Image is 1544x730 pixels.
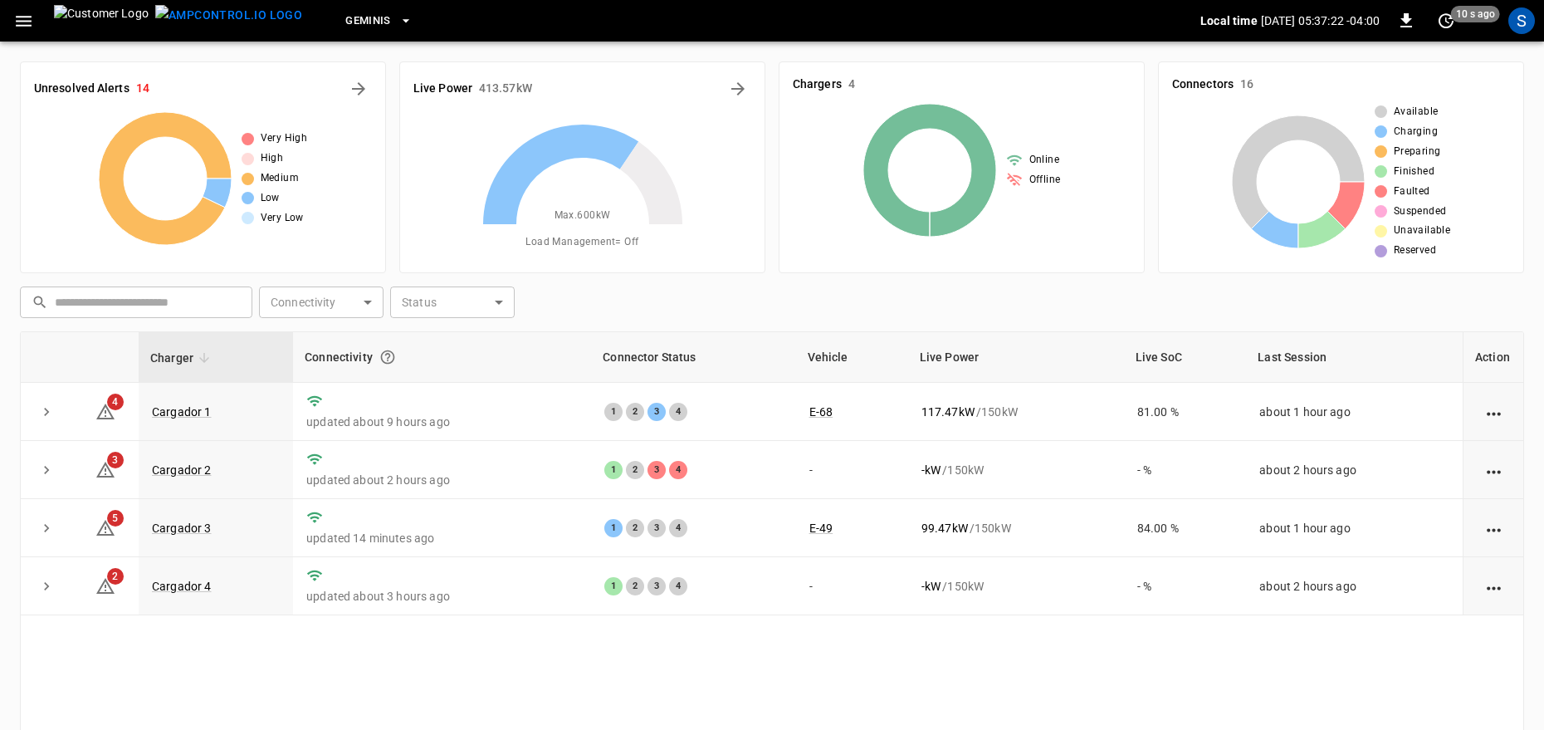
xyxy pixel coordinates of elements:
div: 1 [604,519,623,537]
div: 3 [647,577,666,595]
button: set refresh interval [1433,7,1459,34]
div: 3 [647,403,666,421]
div: action cell options [1483,462,1504,478]
span: Charger [150,348,215,368]
h6: Connectors [1172,76,1234,94]
span: High [261,150,284,167]
th: Action [1463,332,1523,383]
span: Faulted [1394,184,1430,200]
p: 117.47 kW [921,404,975,420]
a: 2 [95,579,115,592]
div: 2 [626,403,644,421]
a: Cargador 1 [152,405,212,419]
span: Max. 600 kW [555,208,611,224]
span: 2 [107,568,124,585]
div: 1 [604,403,623,421]
div: action cell options [1483,404,1504,420]
button: expand row [34,574,59,599]
h6: 4 [848,76,855,94]
a: Cargador 4 [152,580,212,593]
th: Live Power [908,332,1124,383]
span: Low [261,190,280,207]
p: [DATE] 05:37:22 -04:00 [1261,12,1380,29]
p: - kW [921,462,941,478]
td: about 1 hour ago [1246,383,1463,441]
span: Load Management = Off [525,234,638,251]
a: E-49 [809,522,833,535]
p: updated 14 minutes ago [306,530,578,546]
td: about 2 hours ago [1246,441,1463,499]
h6: Chargers [793,76,842,94]
div: / 150 kW [921,578,1111,595]
div: 2 [626,519,644,537]
th: Last Session [1246,332,1463,383]
div: 1 [604,577,623,595]
p: Local time [1200,12,1258,29]
span: Available [1394,104,1439,120]
td: about 2 hours ago [1246,557,1463,615]
img: ampcontrol.io logo [155,5,302,26]
span: Finished [1394,164,1434,180]
th: Live SoC [1124,332,1247,383]
span: Very Low [261,210,304,227]
div: action cell options [1483,520,1504,536]
a: Cargador 3 [152,522,212,535]
div: / 150 kW [921,520,1111,536]
h6: Live Power [413,80,472,98]
td: about 1 hour ago [1246,499,1463,557]
span: Charging [1394,124,1438,140]
div: 4 [669,461,687,479]
div: 3 [647,461,666,479]
div: profile-icon [1508,7,1535,34]
a: Cargador 2 [152,463,212,477]
span: 4 [107,394,124,410]
div: 3 [647,519,666,537]
span: Offline [1029,172,1061,189]
button: All Alerts [345,76,372,102]
button: Geminis [339,5,419,37]
a: 4 [95,404,115,417]
p: 99.47 kW [921,520,968,536]
button: expand row [34,458,59,483]
h6: 413.57 kW [479,80,532,98]
th: Vehicle [796,332,908,383]
span: Reserved [1394,243,1436,259]
div: / 150 kW [921,404,1111,420]
div: 4 [669,403,687,421]
td: - [796,557,908,615]
p: updated about 3 hours ago [306,588,578,605]
span: Online [1029,152,1059,169]
div: action cell options [1483,578,1504,595]
span: Preparing [1394,144,1441,160]
span: 5 [107,510,124,527]
a: E-68 [809,405,833,419]
h6: 14 [136,80,149,98]
div: 4 [669,577,687,595]
button: Connection between the charger and our software. [373,342,403,372]
div: 1 [604,461,623,479]
div: / 150 kW [921,462,1111,478]
td: 84.00 % [1124,499,1247,557]
div: 2 [626,461,644,479]
div: Connectivity [305,342,579,372]
span: 10 s ago [1451,6,1500,22]
td: - % [1124,441,1247,499]
img: Customer Logo [54,5,149,37]
h6: 16 [1240,76,1253,94]
p: updated about 2 hours ago [306,472,578,488]
td: - [796,441,908,499]
h6: Unresolved Alerts [34,80,129,98]
span: Very High [261,130,308,147]
span: Geminis [345,12,391,31]
button: expand row [34,516,59,541]
div: 4 [669,519,687,537]
button: Energy Overview [725,76,751,102]
td: - % [1124,557,1247,615]
span: 3 [107,452,124,468]
p: updated about 9 hours ago [306,414,578,430]
span: Medium [261,170,299,187]
td: 81.00 % [1124,383,1247,441]
a: 3 [95,462,115,475]
p: - kW [921,578,941,595]
span: Suspended [1394,203,1447,220]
